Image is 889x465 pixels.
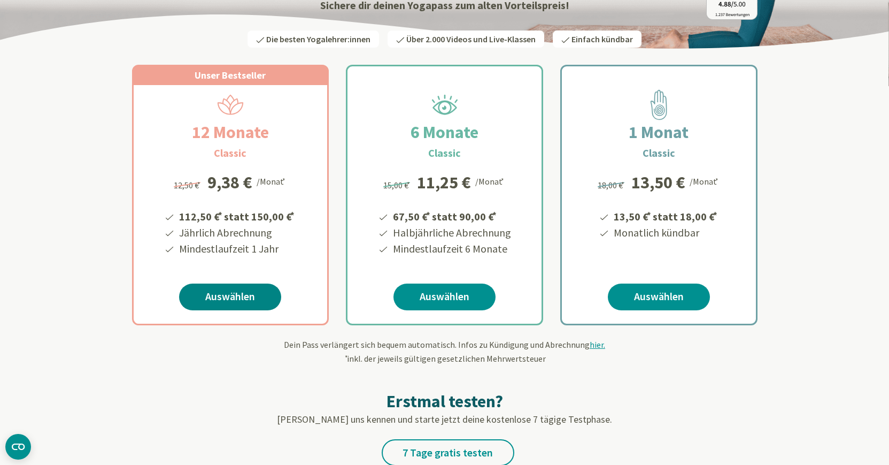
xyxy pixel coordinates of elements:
span: Unser Bestseller [195,69,266,81]
h2: 6 Monate [385,119,504,145]
li: Mindestlaufzeit 6 Monate [391,241,511,257]
p: [PERSON_NAME] uns kennen und starte jetzt deine kostenlose 7 tägige Testphase. [132,412,757,426]
div: /Monat [475,174,506,188]
div: 11,25 € [417,174,471,191]
span: hier. [590,339,605,350]
a: Auswählen [608,284,710,310]
span: 15,00 € [383,180,412,190]
li: Monatlich kündbar [612,225,719,241]
div: Dein Pass verlängert sich bequem automatisch. Infos zu Kündigung und Abrechnung [132,338,757,365]
h2: Erstmal testen? [132,391,757,412]
h2: 1 Monat [603,119,714,145]
a: Auswählen [393,284,496,310]
div: 9,38 € [207,174,252,191]
h2: 12 Monate [166,119,295,145]
span: 18,00 € [598,180,626,190]
h3: Classic [428,145,461,161]
span: Die besten Yogalehrer:innen [266,34,370,44]
h3: Classic [214,145,246,161]
button: CMP-Widget öffnen [5,434,31,460]
div: /Monat [257,174,287,188]
li: Jährlich Abrechnung [177,225,296,241]
h3: Classic [643,145,675,161]
li: 67,50 € statt 90,00 € [391,207,511,225]
li: Halbjährliche Abrechnung [391,225,511,241]
a: Auswählen [179,284,281,310]
div: 13,50 € [631,174,685,191]
span: 12,50 € [174,180,202,190]
div: /Monat [690,174,720,188]
span: Über 2.000 Videos und Live-Klassen [406,34,536,44]
li: 13,50 € statt 18,00 € [612,207,719,225]
li: 112,50 € statt 150,00 € [177,207,296,225]
li: Mindestlaufzeit 1 Jahr [177,241,296,257]
span: inkl. der jeweils gültigen gesetzlichen Mehrwertsteuer [344,353,546,364]
span: Einfach kündbar [571,34,633,44]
